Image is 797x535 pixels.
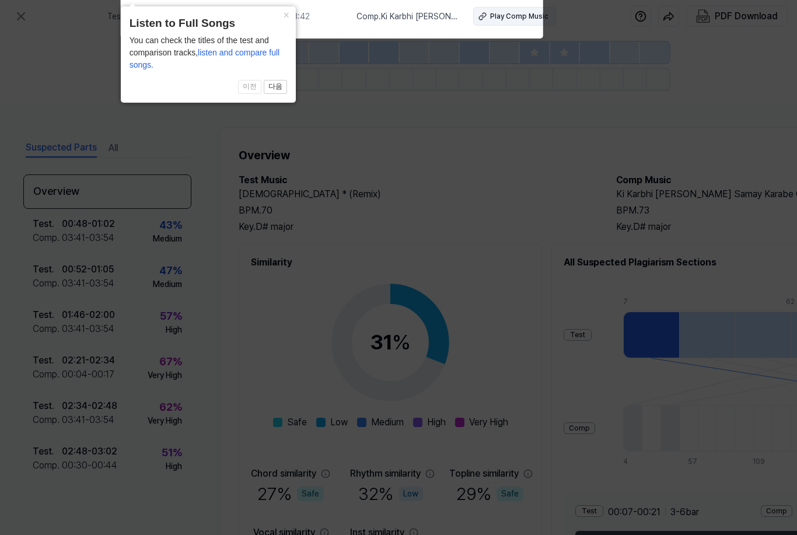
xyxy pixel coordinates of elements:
div: You can check the titles of the test and comparison tracks, [130,34,287,71]
header: Listen to Full Songs [130,15,287,32]
span: listen and compare full songs. [130,48,280,69]
button: 다음 [264,80,287,94]
div: Play Comp Music [490,11,548,22]
button: Close [277,6,296,23]
span: Comp . Ki Karbhi [PERSON_NAME] Samay Karabe Ge [356,11,459,23]
button: Play Comp Music [473,7,556,26]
